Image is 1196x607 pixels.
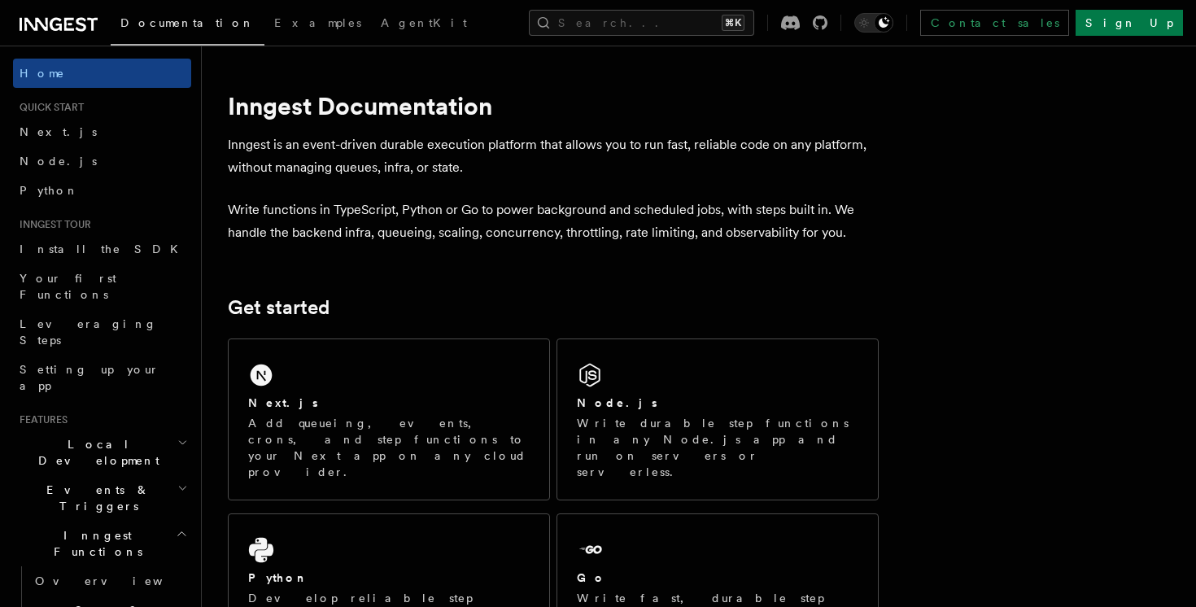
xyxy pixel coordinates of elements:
a: Sign Up [1076,10,1183,36]
span: Home [20,65,65,81]
span: Your first Functions [20,272,116,301]
a: Python [13,176,191,205]
span: Examples [274,16,361,29]
button: Local Development [13,430,191,475]
h2: Python [248,570,308,586]
a: Leveraging Steps [13,309,191,355]
kbd: ⌘K [722,15,744,31]
a: Contact sales [920,10,1069,36]
a: Examples [264,5,371,44]
a: Documentation [111,5,264,46]
span: Node.js [20,155,97,168]
span: Inngest Functions [13,527,176,560]
p: Write functions in TypeScript, Python or Go to power background and scheduled jobs, with steps bu... [228,199,879,244]
a: Home [13,59,191,88]
a: AgentKit [371,5,477,44]
span: Quick start [13,101,84,114]
h2: Go [577,570,606,586]
a: Your first Functions [13,264,191,309]
button: Events & Triggers [13,475,191,521]
a: Node.jsWrite durable step functions in any Node.js app and run on servers or serverless. [557,338,879,500]
button: Toggle dark mode [854,13,893,33]
a: Node.js [13,146,191,176]
a: Install the SDK [13,234,191,264]
span: Events & Triggers [13,482,177,514]
p: Add queueing, events, crons, and step functions to your Next app on any cloud provider. [248,415,530,480]
span: Overview [35,574,203,587]
span: AgentKit [381,16,467,29]
button: Search...⌘K [529,10,754,36]
button: Inngest Functions [13,521,191,566]
p: Write durable step functions in any Node.js app and run on servers or serverless. [577,415,858,480]
h2: Next.js [248,395,318,411]
p: Inngest is an event-driven durable execution platform that allows you to run fast, reliable code ... [228,133,879,179]
span: Next.js [20,125,97,138]
span: Install the SDK [20,242,188,255]
a: Overview [28,566,191,596]
span: Documentation [120,16,255,29]
span: Features [13,413,68,426]
h1: Inngest Documentation [228,91,879,120]
span: Setting up your app [20,363,159,392]
span: Leveraging Steps [20,317,157,347]
h2: Node.js [577,395,657,411]
a: Setting up your app [13,355,191,400]
a: Next.jsAdd queueing, events, crons, and step functions to your Next app on any cloud provider. [228,338,550,500]
span: Inngest tour [13,218,91,231]
a: Next.js [13,117,191,146]
span: Python [20,184,79,197]
span: Local Development [13,436,177,469]
a: Get started [228,296,330,319]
